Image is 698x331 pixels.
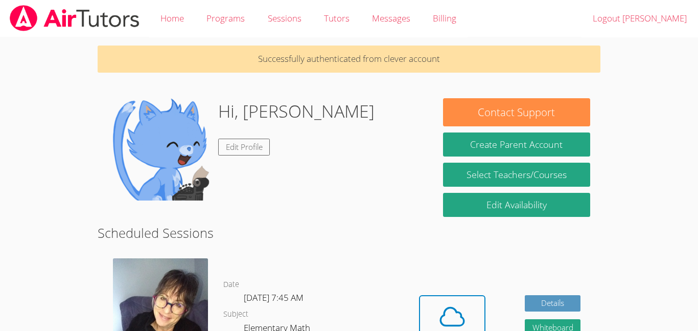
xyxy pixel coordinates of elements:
img: default.png [108,98,210,201]
button: Create Parent Account [443,133,590,157]
a: Select Teachers/Courses [443,163,590,187]
a: Edit Profile [218,139,270,156]
span: Messages [372,12,410,24]
button: Contact Support [443,98,590,126]
img: airtutors_banner-c4298cdbf04f3fff15de1276eac7730deb9818008684d7c2e4769d2f7ddbe033.png [9,5,141,31]
span: [DATE] 7:45 AM [244,292,304,303]
p: Successfully authenticated from clever account [98,46,600,73]
a: Edit Availability [443,193,590,217]
h2: Scheduled Sessions [98,223,600,242]
dt: Subject [223,308,248,321]
dt: Date [223,278,239,291]
a: Details [525,295,581,312]
h1: Hi, [PERSON_NAME] [218,98,375,124]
